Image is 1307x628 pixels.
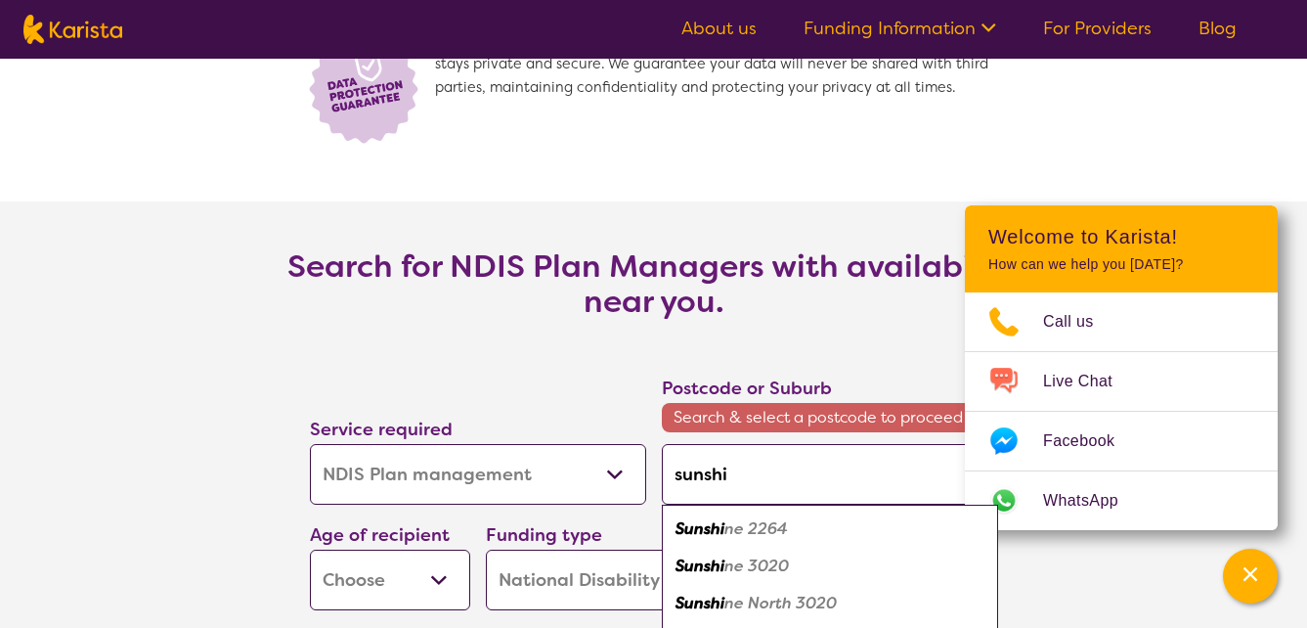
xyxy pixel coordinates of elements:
a: Web link opens in a new tab. [965,471,1278,530]
label: Age of recipient [310,523,450,547]
ul: Choose channel [965,292,1278,530]
input: Type [662,444,998,505]
div: Channel Menu [965,205,1278,530]
span: We prioritise data security with end-to-end encryption, ensuring your information stays private a... [435,29,1006,147]
div: Sunshine North 3020 [672,585,988,622]
h2: Welcome to Karista! [988,225,1254,248]
a: Funding Information [804,17,996,40]
em: Sunshi [675,518,724,539]
span: Search & select a postcode to proceed [662,403,998,432]
a: For Providers [1043,17,1152,40]
a: About us [681,17,757,40]
em: ne 2264 [724,518,788,539]
label: Service required [310,418,453,441]
span: Call us [1043,307,1117,336]
img: Karista logo [23,15,122,44]
label: Postcode or Suburb [662,377,832,400]
label: Funding type [486,523,602,547]
div: Sunshine 3020 [672,548,988,585]
em: Sunshi [675,593,724,613]
a: Blog [1198,17,1237,40]
em: ne North 3020 [724,593,837,613]
em: ne 3020 [724,556,789,576]
h3: Search for NDIS Plan Managers with availability near you. [263,248,1045,319]
button: Channel Menu [1223,549,1278,604]
span: Facebook [1043,426,1138,456]
img: Lock icon [302,29,435,147]
div: Sunshine 2264 [672,511,988,548]
span: Live Chat [1043,367,1136,396]
span: WhatsApp [1043,486,1142,516]
em: Sunshi [675,556,724,576]
p: How can we help you [DATE]? [988,256,1254,273]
